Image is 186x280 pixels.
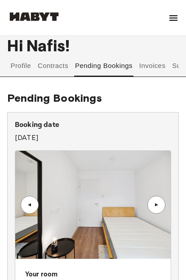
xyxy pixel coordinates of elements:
div: ▲ [152,202,161,208]
span: Pending Bookings [7,91,102,104]
p: Your room [25,270,167,280]
button: Profile [9,55,32,77]
div: ▲ [25,202,34,208]
img: Image of the room [15,151,171,259]
div: [DATE] [15,120,171,143]
p: Booking date [15,120,171,131]
span: Hi [7,36,27,55]
span: Nafis ! [27,36,70,55]
img: Habyt [7,12,61,21]
div: user profile tabs [7,55,179,77]
button: Contracts [37,55,70,77]
button: Invoices [138,55,166,77]
button: Pending Bookings [74,55,134,77]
